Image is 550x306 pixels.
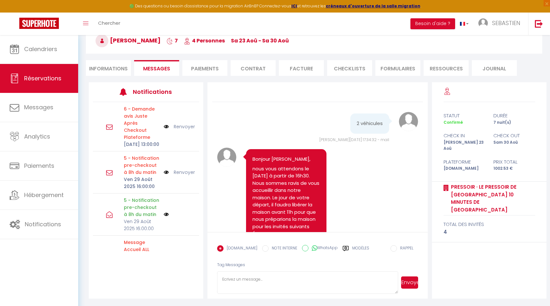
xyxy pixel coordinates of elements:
label: [DOMAIN_NAME] [224,245,257,252]
div: durée [489,112,539,120]
span: Messages [24,103,53,111]
div: Sam 30 Aoû [489,139,539,152]
div: Plateforme [439,158,489,166]
span: SEBASTIEN [492,19,520,27]
button: Envoyer [401,276,418,289]
button: Besoin d'aide ? [410,18,455,29]
span: sa 23 Aoû - sa 30 Aoû [231,37,289,44]
div: statut [439,112,489,120]
img: avatar.png [399,112,418,131]
img: NO IMAGE [164,212,169,217]
a: Renvoyer [174,123,195,130]
img: NO IMAGE [164,123,169,130]
li: CHECKLISTS [327,60,372,76]
p: 5 - Notification pre-checkout à 8h du matin [124,197,160,218]
li: Contrat [231,60,276,76]
a: ICI [291,3,297,9]
span: Calendriers [24,45,57,53]
a: Pressoir · Le Pressoir de [GEOGRAPHIC_DATA] 10 minutes de [GEOGRAPHIC_DATA] [449,183,535,213]
div: check in [439,132,489,139]
span: 7 [167,37,178,44]
li: Facture [279,60,324,76]
button: Ouvrir le widget de chat LiveChat [5,3,24,22]
span: Confirmé [444,120,463,125]
li: Informations [86,60,131,76]
label: Modèles [352,245,369,256]
div: 4 [444,228,535,236]
img: NO IMAGE [164,169,169,176]
p: Motif d'échec d'envoi [124,239,160,267]
li: Journal [472,60,517,76]
li: FORMULAIRES [375,60,420,76]
label: NOTE INTERNE [269,245,297,252]
a: Renvoyer [174,169,195,176]
img: logout [535,20,543,28]
span: Analytics [24,132,50,140]
a: Chercher [93,13,125,35]
li: Ressources [424,60,469,76]
a: créneaux d'ouverture de la salle migration [326,3,420,9]
p: Ven 29 Août 2025 16:00:00 [124,176,160,190]
div: 7 nuit(s) [489,120,539,126]
label: WhatsApp [308,245,338,252]
p: Motif d'échec d'envoi [124,105,160,141]
span: Paiements [24,162,54,170]
div: check out [489,132,539,139]
span: [PERSON_NAME][DATE] 17:34:32 - mail [319,137,389,142]
li: Paiements [182,60,227,76]
img: avatar.png [217,148,236,167]
div: total des invités [444,221,535,228]
span: Messages [143,65,170,72]
div: Prix total [489,158,539,166]
p: 5 - Notification pre-checkout à 8h du matin [124,155,160,176]
p: [DATE] 13:00:00 [124,141,160,148]
span: 4 Personnes [184,37,225,44]
pre: 2 véhicules [357,120,383,127]
div: 1002.53 € [489,166,539,172]
p: Ven 29 Août 2025 16:00:00 [124,218,160,232]
span: Hébergement [24,191,64,199]
span: Chercher [98,20,120,26]
label: RAPPEL [397,245,413,252]
span: Tag Messages [217,262,245,267]
h3: Notifications [133,85,177,99]
img: ... [478,18,488,28]
img: Super Booking [19,18,59,29]
div: [DOMAIN_NAME] [439,166,489,172]
a: ... SEBASTIEN [473,13,528,35]
span: Notifications [25,220,61,228]
p: Bonjour [PERSON_NAME], [252,156,320,163]
span: Réservations [24,74,61,82]
div: [PERSON_NAME] 23 Aoû [439,139,489,152]
span: [PERSON_NAME] [96,36,160,44]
